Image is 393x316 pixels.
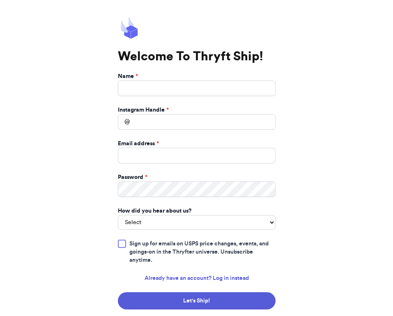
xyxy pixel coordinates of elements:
label: Instagram Handle [118,106,169,114]
label: Email address [118,140,159,148]
div: @ [118,114,130,130]
label: How did you hear about us? [118,207,191,215]
label: Password [118,173,147,181]
button: Let's Ship! [118,292,276,309]
span: Sign up for emails on USPS price changes, events, and goings-on in the Thryfter universe. Unsubsc... [129,240,276,264]
label: Name [118,72,138,80]
h1: Welcome To Thryft Ship! [118,49,276,64]
a: Already have an account? Log in instead [145,274,249,282]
